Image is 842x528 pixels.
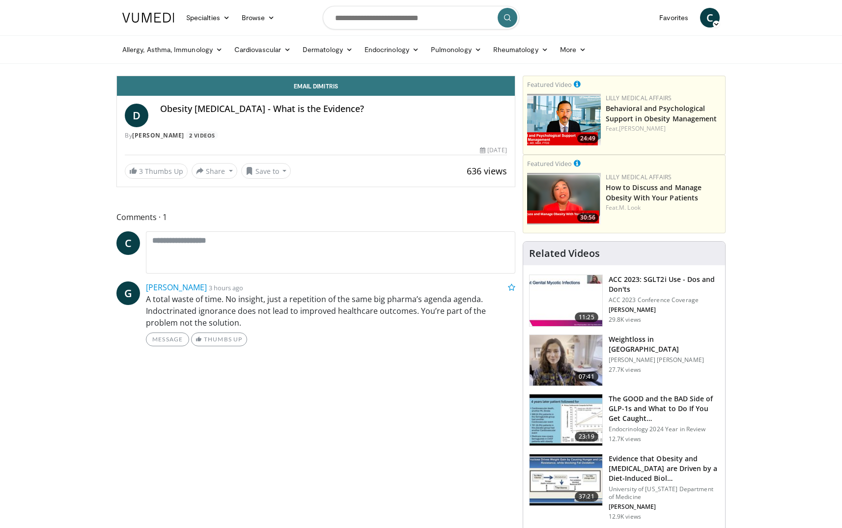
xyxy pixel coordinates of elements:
[575,372,598,382] span: 07:41
[425,40,487,59] a: Pulmonology
[609,316,641,324] p: 29.8K views
[236,8,281,28] a: Browse
[467,165,507,177] span: 636 views
[241,163,291,179] button: Save to
[606,183,702,202] a: How to Discuss and Manage Obesity With Your Patients
[609,454,719,483] h3: Evidence that Obesity and [MEDICAL_DATA] are Driven by a Diet-Induced Biol…
[609,296,719,304] p: ACC 2023 Conference Coverage
[653,8,694,28] a: Favorites
[609,334,719,354] h3: Weightloss in [GEOGRAPHIC_DATA]
[527,159,572,168] small: Featured Video
[527,94,601,145] a: 24:49
[146,333,189,346] a: Message
[527,94,601,145] img: ba3304f6-7838-4e41-9c0f-2e31ebde6754.png.150x105_q85_crop-smart_upscale.png
[609,485,719,501] p: University of [US_STATE] Department of Medicine
[530,275,602,326] img: 9258cdf1-0fbf-450b-845f-99397d12d24a.150x105_q85_crop-smart_upscale.jpg
[125,164,188,179] a: 3 Thumbs Up
[530,394,602,445] img: 756cb5e3-da60-49d4-af2c-51c334342588.150x105_q85_crop-smart_upscale.jpg
[529,334,719,387] a: 07:41 Weightloss in [GEOGRAPHIC_DATA] [PERSON_NAME] [PERSON_NAME] 27.7K views
[606,203,721,212] div: Feat.
[575,492,598,501] span: 37:21
[700,8,720,28] a: C
[116,211,515,223] span: Comments 1
[209,283,243,292] small: 3 hours ago
[529,454,719,521] a: 37:21 Evidence that Obesity and [MEDICAL_DATA] are Driven by a Diet-Induced Biol… University of [...
[527,80,572,89] small: Featured Video
[116,40,228,59] a: Allergy, Asthma, Immunology
[228,40,297,59] a: Cardiovascular
[116,231,140,255] a: C
[609,356,719,364] p: [PERSON_NAME] [PERSON_NAME]
[527,173,601,224] img: c98a6a29-1ea0-4bd5-8cf5-4d1e188984a7.png.150x105_q85_crop-smart_upscale.png
[609,394,719,423] h3: The GOOD and the BAD Side of GLP-1s and What to Do If You Get Caught…
[609,366,641,374] p: 27.7K views
[146,293,515,329] p: A total waste of time. No insight, just a repetition of the same big pharma’s agenda agenda. Indo...
[125,104,148,127] a: D
[529,248,600,259] h4: Related Videos
[609,435,641,443] p: 12.7K views
[125,131,507,140] div: By
[606,173,672,181] a: Lilly Medical Affairs
[577,134,598,143] span: 24:49
[609,513,641,521] p: 12.9K views
[146,282,207,293] a: [PERSON_NAME]
[619,124,666,133] a: [PERSON_NAME]
[480,146,506,155] div: [DATE]
[323,6,519,29] input: Search topics, interventions
[609,425,719,433] p: Endocrinology 2024 Year in Review
[527,173,601,224] a: 30:56
[180,8,236,28] a: Specialties
[575,312,598,322] span: 11:25
[117,76,515,96] a: Email Dimitris
[116,281,140,305] a: G
[122,13,174,23] img: VuMedi Logo
[575,432,598,442] span: 23:19
[609,306,719,314] p: [PERSON_NAME]
[191,333,247,346] a: Thumbs Up
[530,335,602,386] img: 9983fed1-7565-45be-8934-aef1103ce6e2.150x105_q85_crop-smart_upscale.jpg
[487,40,554,59] a: Rheumatology
[160,104,507,114] h4: Obesity [MEDICAL_DATA] - What is the Evidence?
[577,213,598,222] span: 30:56
[530,454,602,505] img: 53591b2a-b107-489b-8d45-db59bb710304.150x105_q85_crop-smart_upscale.jpg
[609,503,719,511] p: [PERSON_NAME]
[554,40,592,59] a: More
[529,394,719,446] a: 23:19 The GOOD and the BAD Side of GLP-1s and What to Do If You Get Caught… Endocrinology 2024 Ye...
[529,275,719,327] a: 11:25 ACC 2023: SGLT2i Use - Dos and Don'ts ACC 2023 Conference Coverage [PERSON_NAME] 29.8K views
[297,40,359,59] a: Dermatology
[606,104,717,123] a: Behavioral and Psychological Support in Obesity Management
[192,163,237,179] button: Share
[186,131,218,139] a: 2 Videos
[606,94,672,102] a: Lilly Medical Affairs
[139,167,143,176] span: 3
[359,40,425,59] a: Endocrinology
[132,131,184,139] a: [PERSON_NAME]
[619,203,641,212] a: M. Look
[609,275,719,294] h3: ACC 2023: SGLT2i Use - Dos and Don'ts
[606,124,721,133] div: Feat.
